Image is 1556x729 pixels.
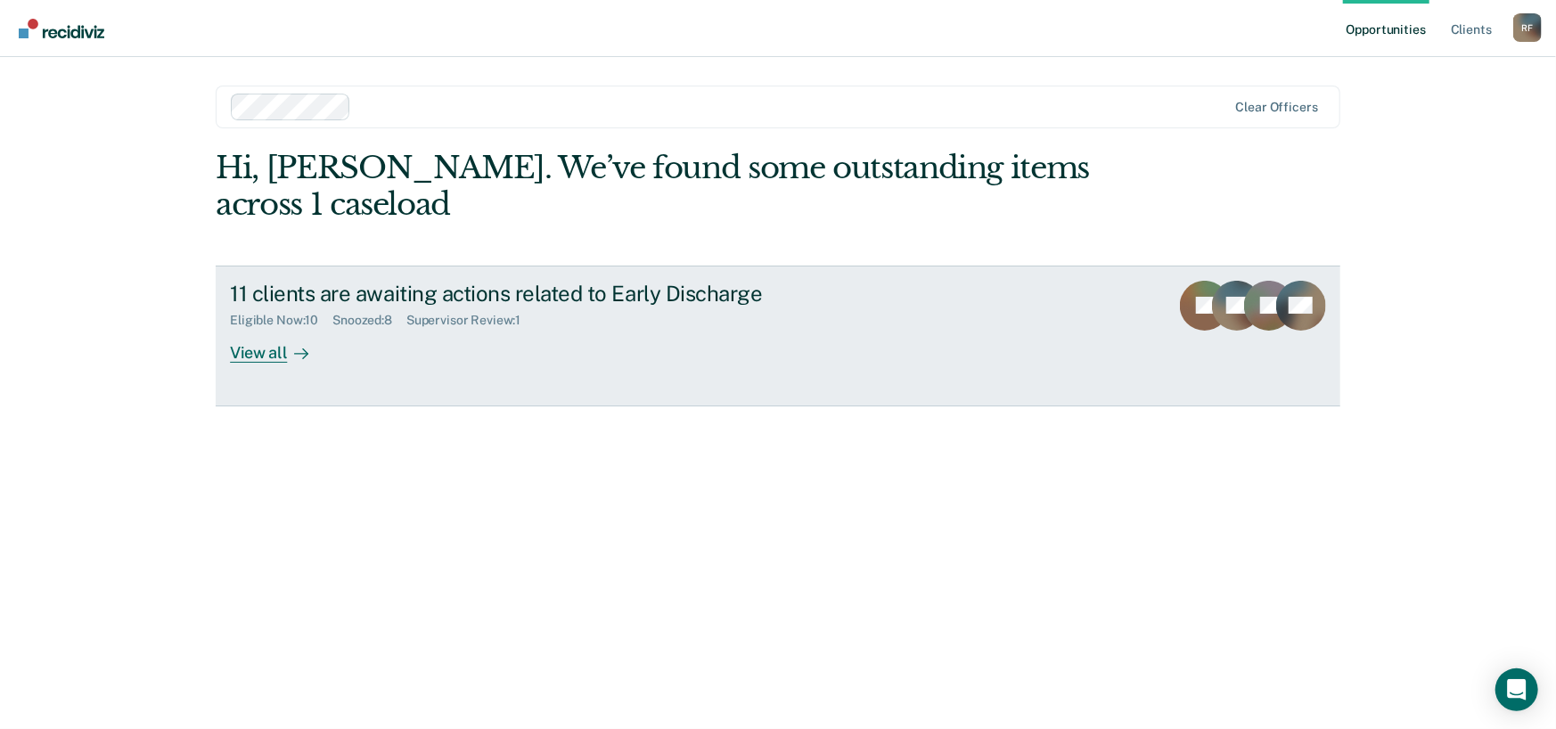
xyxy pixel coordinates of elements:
[406,313,535,328] div: Supervisor Review : 1
[19,19,104,38] img: Recidiviz
[1236,100,1318,115] div: Clear officers
[1513,13,1542,42] div: R F
[216,266,1340,406] a: 11 clients are awaiting actions related to Early DischargeEligible Now:10Snoozed:8Supervisor Revi...
[230,313,332,328] div: Eligible Now : 10
[230,281,856,307] div: 11 clients are awaiting actions related to Early Discharge
[1495,668,1538,711] div: Open Intercom Messenger
[1513,13,1542,42] button: Profile dropdown button
[216,150,1115,223] div: Hi, [PERSON_NAME]. We’ve found some outstanding items across 1 caseload
[332,313,406,328] div: Snoozed : 8
[230,328,330,363] div: View all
